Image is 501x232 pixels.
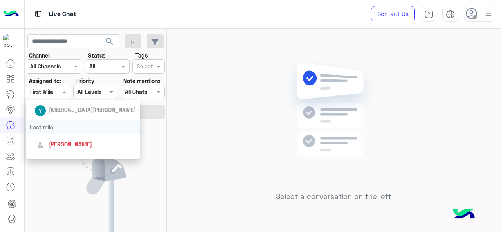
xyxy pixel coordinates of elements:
span: search [105,37,114,46]
img: profile [483,9,493,19]
label: Priority [76,77,94,85]
img: Logo [3,6,19,22]
label: Tags [135,51,148,59]
img: no messages [277,56,390,186]
img: tab [424,10,433,19]
h5: Select a conversation on the left [276,192,391,201]
label: Status [88,51,105,59]
img: defaultAdmin.png [35,140,46,151]
span: [PERSON_NAME] [49,141,92,147]
button: search [100,34,119,51]
div: Last mile [26,120,140,134]
label: Note mentions [123,77,160,85]
label: Channel: [29,51,51,59]
img: 317874714732967 [3,34,17,48]
a: tab [421,6,436,22]
img: hulul-logo.png [450,201,478,228]
a: Contact Us [371,6,415,22]
img: tab [33,9,43,19]
img: tab [446,10,455,19]
p: Live Chat [49,9,76,20]
ng-dropdown-panel: Options list [26,100,140,159]
label: Assigned to: [29,77,61,85]
img: ACg8ocL_Cv_0TYCAak07p7WTJX8q6LScVw3bMgGDa-JTO1aAxGpang=s96-c [35,105,46,116]
div: Select [135,62,153,72]
div: General support [26,154,140,169]
span: [MEDICAL_DATA][PERSON_NAME] [49,106,136,113]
